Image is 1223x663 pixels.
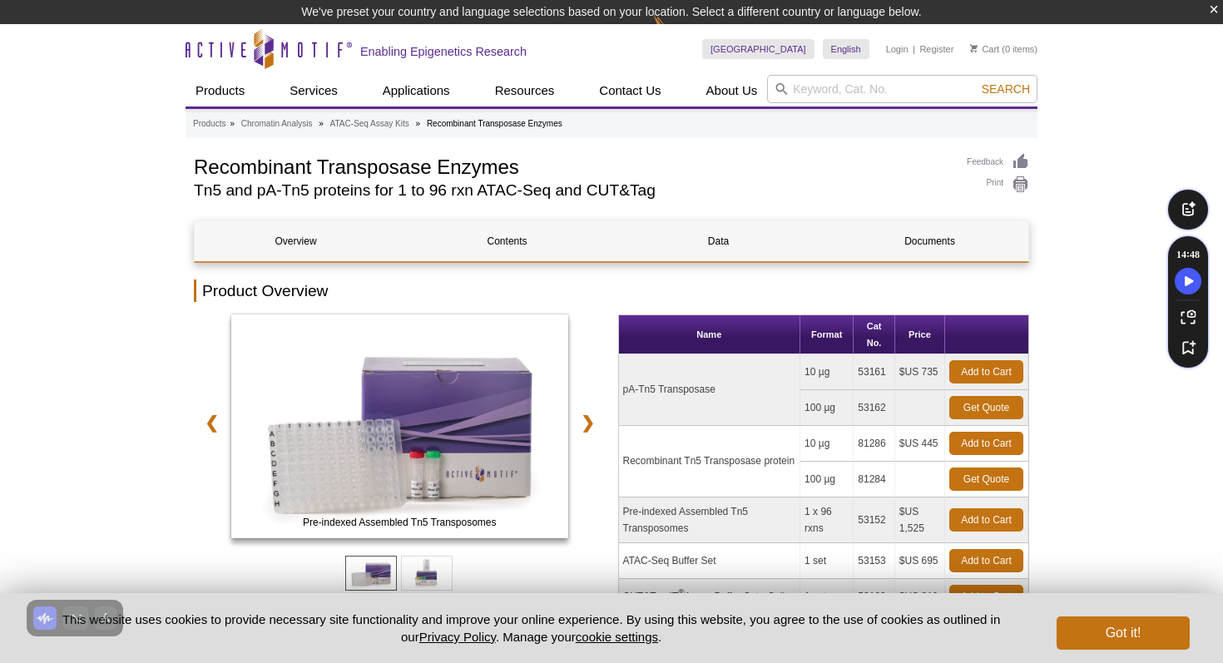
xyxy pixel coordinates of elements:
span: Pre-indexed Assembled Tn5 Transposomes [235,514,564,531]
a: About Us [696,75,768,106]
a: [GEOGRAPHIC_DATA] [702,39,815,59]
td: ATAC-Seq Buffer Set [619,543,801,579]
a: Get Quote [949,468,1023,491]
a: ❮ [194,403,230,442]
td: 53161 [854,354,894,390]
img: Change Here [653,12,697,52]
li: | [913,39,915,59]
td: Pre-indexed Assembled Tn5 Transposomes [619,497,801,543]
a: Privacy Policy [419,630,496,644]
button: cookie settings [576,630,658,644]
h2: Enabling Epigenetics Research [360,44,527,59]
td: 81284 [854,462,894,497]
td: Recombinant Tn5 Transposase protein [619,426,801,497]
a: Data [617,221,819,261]
a: Add to Cart [949,508,1023,532]
a: Contents [406,221,608,261]
td: 1 set [800,579,854,615]
img: Your Cart [970,44,978,52]
td: $US 810 [895,579,945,615]
td: 100 µg [800,390,854,426]
a: Chromatin Analysis [241,116,313,131]
td: 53169 [854,579,894,615]
td: CUT&Tag-IT Assay Buffer Set - Cells [619,579,801,615]
td: 100 µg [800,462,854,497]
td: pA-Tn5 Transposase [619,354,801,426]
a: Add to Cart [949,549,1023,572]
img: Pre-indexed Assembled Tn5 Transposomes [231,314,568,539]
a: Documents [829,221,1031,261]
a: Print [967,176,1029,194]
span: Search [982,82,1030,96]
h2: Product Overview [194,280,1029,302]
h2: Tn5 and pA-Tn5 proteins for 1 to 96 rxn ATAC-Seq and CUT&Tag [194,183,950,198]
a: ❯ [570,403,606,442]
a: Resources [485,75,565,106]
input: Keyword, Cat. No. [767,75,1037,103]
button: Got it! [1057,616,1190,650]
a: ATAC-Seq Assay Kits [330,116,409,131]
a: Applications [373,75,460,106]
td: $US 445 [895,426,945,462]
button: Search [977,82,1035,96]
a: Add to Cart [949,585,1023,608]
td: $US 735 [895,354,945,390]
li: » [230,119,235,128]
td: 10 µg [800,354,854,390]
a: Add to Cart [949,360,1023,383]
td: 81286 [854,426,894,462]
td: 1 set [800,543,854,579]
a: Services [280,75,348,106]
th: Name [619,315,801,354]
p: This website uses cookies to provide necessary site functionality and improve your online experie... [33,611,1029,646]
li: Recombinant Transposase Enzymes [427,119,562,128]
li: » [319,119,324,128]
a: Products [186,75,255,106]
a: Overview [195,221,397,261]
th: Cat No. [854,315,894,354]
a: Register [919,43,953,55]
td: 10 µg [800,426,854,462]
sup: ® [678,588,684,597]
h1: Recombinant Transposase Enzymes [194,153,950,178]
li: (0 items) [970,39,1037,59]
td: 53162 [854,390,894,426]
a: ATAC-Seq Kit [231,314,568,544]
td: 53152 [854,497,894,543]
td: 1 x 96 rxns [800,497,854,543]
li: » [416,119,421,128]
a: Get Quote [949,396,1023,419]
a: Cart [970,43,999,55]
th: Price [895,315,945,354]
td: $US 695 [895,543,945,579]
th: Format [800,315,854,354]
a: Add to Cart [949,432,1023,455]
td: $US 1,525 [895,497,945,543]
td: 53153 [854,543,894,579]
a: Feedback [967,153,1029,171]
a: English [823,39,869,59]
a: Products [193,116,225,131]
a: Login [886,43,909,55]
a: Contact Us [589,75,671,106]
